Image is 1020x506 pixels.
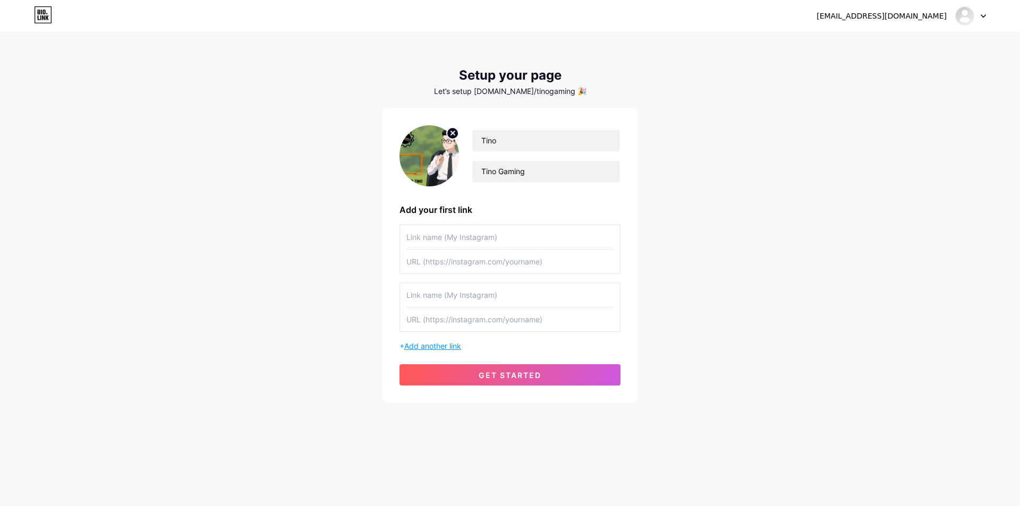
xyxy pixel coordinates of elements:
[406,283,614,307] input: Link name (My Instagram)
[406,250,614,273] input: URL (https://instagram.com/yourname)
[479,371,541,380] span: get started
[382,68,637,83] div: Setup your page
[399,340,620,351] div: +
[382,87,637,96] div: Let’s setup [DOMAIN_NAME]/tinogaming 🎉
[399,125,459,186] img: profile pic
[399,364,620,385] button: get started
[406,307,614,331] input: URL (https://instagram.com/yourname)
[472,130,620,151] input: Your name
[406,225,614,249] input: Link name (My Instagram)
[404,341,461,350] span: Add another link
[817,11,947,22] div: [EMAIL_ADDRESS][DOMAIN_NAME]
[955,6,975,26] img: Đoàn Như Hoàn
[399,203,620,216] div: Add your first link
[472,161,620,182] input: bio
